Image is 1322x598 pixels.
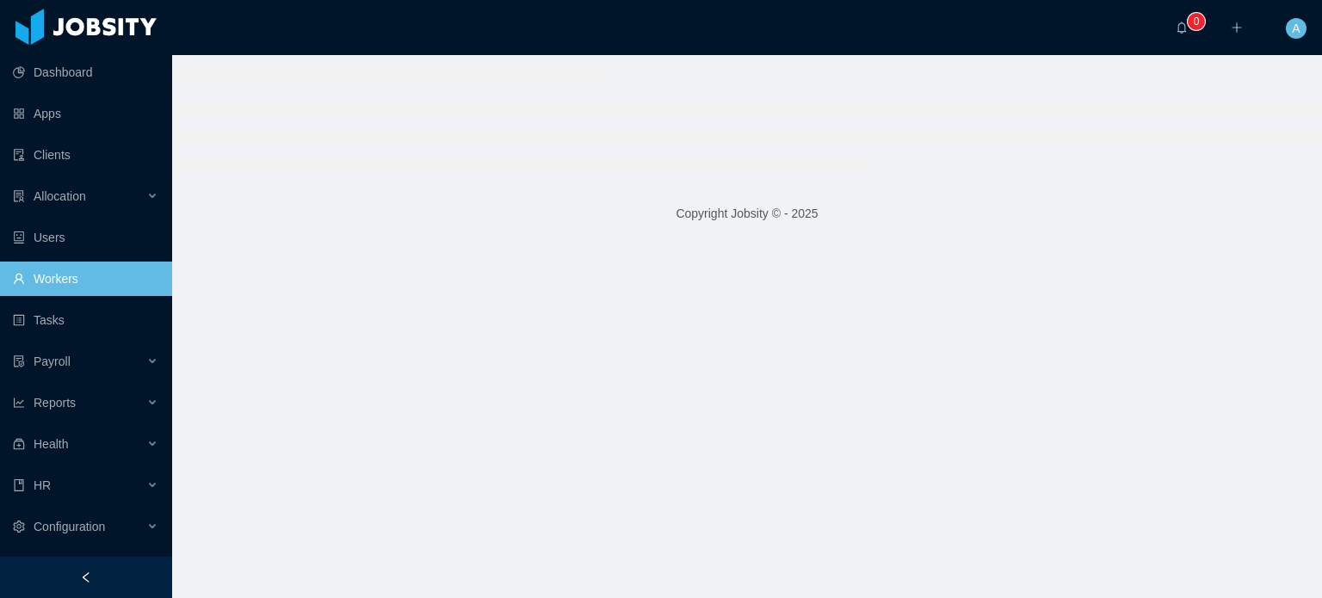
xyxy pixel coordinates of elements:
[13,397,25,409] i: icon: line-chart
[13,190,25,202] i: icon: solution
[34,354,71,368] span: Payroll
[34,189,86,203] span: Allocation
[13,220,158,255] a: icon: robotUsers
[13,138,158,172] a: icon: auditClients
[13,479,25,491] i: icon: book
[1176,22,1188,34] i: icon: bell
[34,396,76,410] span: Reports
[13,262,158,296] a: icon: userWorkers
[1292,18,1300,39] span: A
[13,355,25,367] i: icon: file-protect
[34,437,68,451] span: Health
[13,521,25,533] i: icon: setting
[13,303,158,337] a: icon: profileTasks
[34,478,51,492] span: HR
[172,184,1322,244] footer: Copyright Jobsity © - 2025
[13,96,158,131] a: icon: appstoreApps
[1188,13,1205,30] sup: 0
[1231,22,1243,34] i: icon: plus
[13,438,25,450] i: icon: medicine-box
[13,55,158,89] a: icon: pie-chartDashboard
[34,520,105,533] span: Configuration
